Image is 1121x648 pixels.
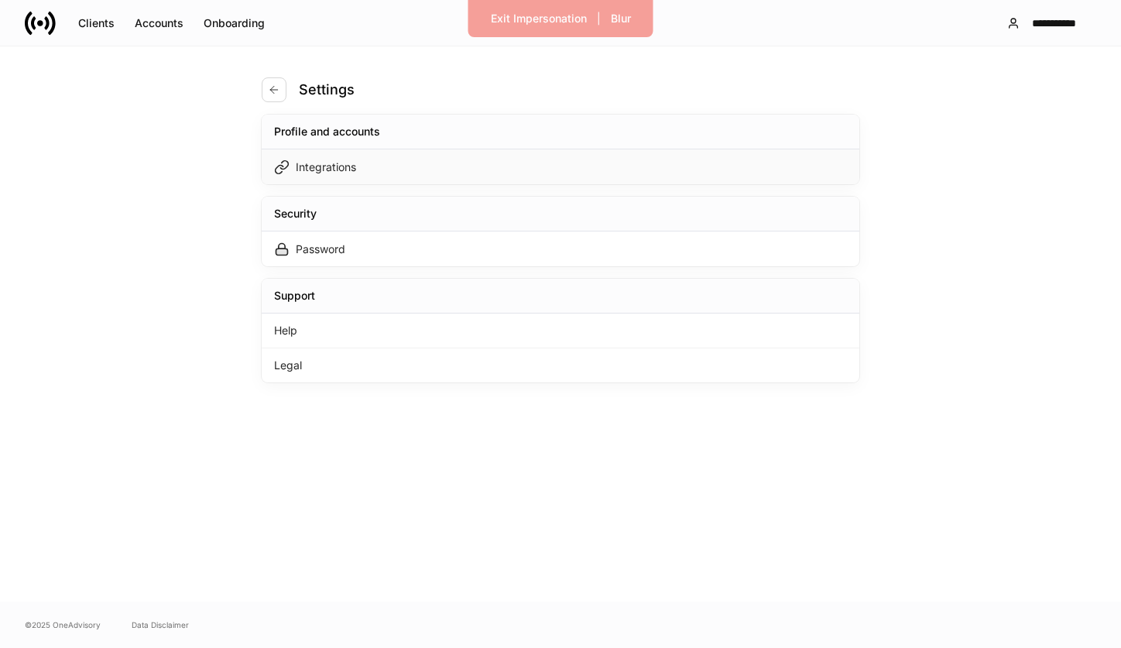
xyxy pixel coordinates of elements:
button: Accounts [125,11,194,36]
div: Legal [262,348,859,382]
div: Security [274,206,317,221]
div: Exit Impersonation [491,11,587,26]
div: Integrations [296,159,356,175]
div: Profile and accounts [274,124,380,139]
button: Exit Impersonation [481,6,597,31]
div: Accounts [135,15,183,31]
span: © 2025 OneAdvisory [25,619,101,631]
h4: Settings [299,81,355,99]
div: Support [274,288,315,303]
button: Onboarding [194,11,275,36]
div: Clients [78,15,115,31]
button: Clients [68,11,125,36]
div: Blur [611,11,631,26]
a: Data Disclaimer [132,619,189,631]
button: Blur [601,6,641,31]
div: Onboarding [204,15,265,31]
div: Password [296,242,345,257]
div: Help [262,314,859,348]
